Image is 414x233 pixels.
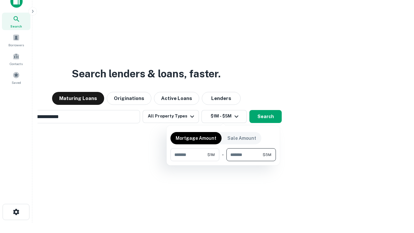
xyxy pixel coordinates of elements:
iframe: Chat Widget [382,181,414,212]
div: - [222,148,224,161]
span: $5M [263,152,271,158]
p: Mortgage Amount [176,135,216,142]
span: $1M [207,152,215,158]
p: Sale Amount [227,135,256,142]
